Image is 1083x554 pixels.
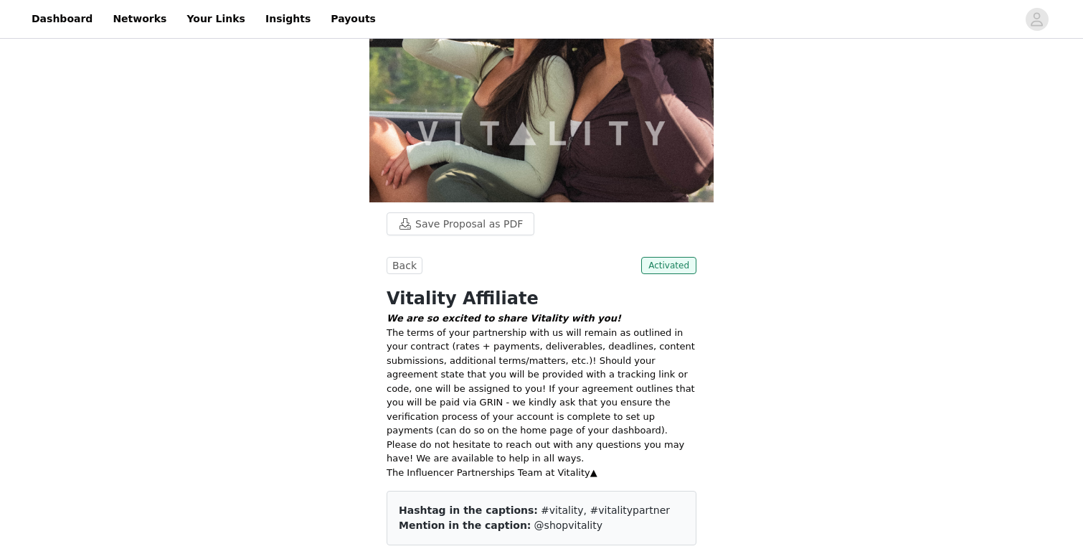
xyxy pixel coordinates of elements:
a: Payouts [322,3,384,35]
a: Your Links [178,3,254,35]
button: Back [387,257,422,274]
strong: We are so excited to share Vitality with you! [387,313,621,324]
span: @shopvitality [534,520,602,531]
button: Save Proposal as PDF [387,212,534,235]
span: #vitality, #vitalitypartner [541,504,670,516]
h1: Vitality Affiliate [387,286,696,311]
p: The Influencer Partnerships Team at Vitality▲ [387,466,696,480]
a: Insights [257,3,319,35]
p: The terms of your partnership with us will remain as outlined in your contract (rates + payments,... [387,326,696,438]
span: Hashtag in the captions: [399,504,538,516]
span: Activated [641,257,696,274]
span: Mention in the caption: [399,520,531,531]
p: Please do not hesitate to reach out with any questions you may have! We are available to help in ... [387,438,696,466]
a: Dashboard [23,3,101,35]
div: avatar [1030,8,1044,31]
a: Networks [104,3,175,35]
